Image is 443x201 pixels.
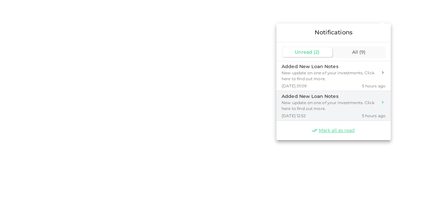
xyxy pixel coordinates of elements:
[362,83,386,89] span: 5 hours ago
[362,113,386,119] span: 5 hours ago
[282,63,377,70] div: Added New Loan Notes
[314,49,320,55] span: ( 2 )
[359,49,366,55] span: ( 9 )
[282,83,307,89] span: [DATE] 01:09
[282,70,377,82] div: New update on one of your investments. Click here to find out more.
[315,29,353,36] span: Notifications
[282,100,377,112] div: New update on one of your investments. Click here to find out more.
[295,49,312,55] span: Unread
[319,127,354,134] span: Mark all as read
[282,113,306,119] span: [DATE] 12:52
[282,93,377,100] div: Added New Loan Notes
[352,49,358,55] span: All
